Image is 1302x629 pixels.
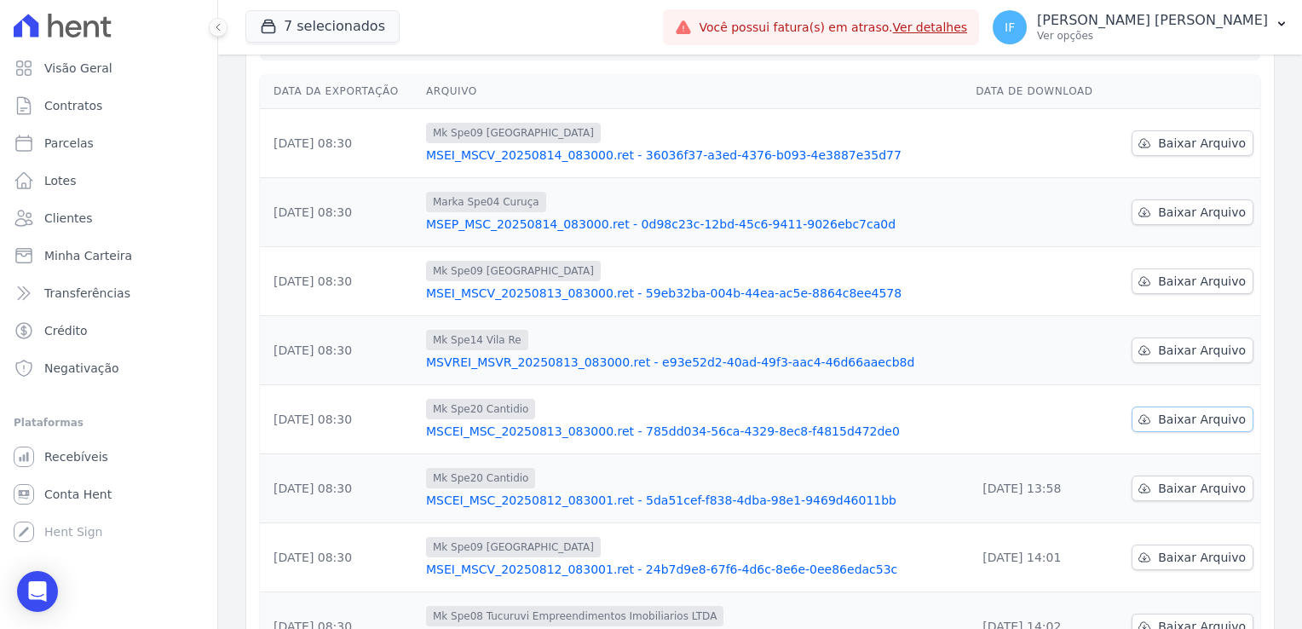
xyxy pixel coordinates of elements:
[1158,480,1246,497] span: Baixar Arquivo
[426,399,536,419] span: Mk Spe20 Cantidio
[969,74,1112,109] th: Data de Download
[1158,204,1246,221] span: Baixar Arquivo
[44,322,88,339] span: Crédito
[7,164,210,198] a: Lotes
[260,523,419,592] td: [DATE] 08:30
[426,561,962,578] a: MSEI_MSCV_20250812_083001.ret - 24b7d9e8-67f6-4d6c-8e6e-0ee86edac53c
[260,109,419,178] td: [DATE] 08:30
[44,285,130,302] span: Transferências
[979,3,1302,51] button: IF [PERSON_NAME] [PERSON_NAME] Ver opções
[1132,268,1253,294] a: Baixar Arquivo
[7,314,210,348] a: Crédito
[44,360,119,377] span: Negativação
[7,239,210,273] a: Minha Carteira
[1158,273,1246,290] span: Baixar Arquivo
[426,423,962,440] a: MSCEI_MSC_20250813_083000.ret - 785dd034-56ca-4329-8ec8-f4815d472de0
[426,147,962,164] a: MSEI_MSCV_20250814_083000.ret - 36036f37-a3ed-4376-b093-4e3887e35d77
[1037,12,1268,29] p: [PERSON_NAME] [PERSON_NAME]
[7,351,210,385] a: Negativação
[17,571,58,612] div: Open Intercom Messenger
[260,178,419,247] td: [DATE] 08:30
[44,97,102,114] span: Contratos
[426,216,962,233] a: MSEP_MSC_20250814_083000.ret - 0d98c23c-12bd-45c6-9411-9026ebc7ca0d
[7,477,210,511] a: Conta Hent
[426,123,601,143] span: Mk Spe09 [GEOGRAPHIC_DATA]
[1132,199,1253,225] a: Baixar Arquivo
[426,537,601,557] span: Mk Spe09 [GEOGRAPHIC_DATA]
[44,486,112,503] span: Conta Hent
[969,523,1112,592] td: [DATE] 14:01
[7,440,210,474] a: Recebíveis
[7,89,210,123] a: Contratos
[260,74,419,109] th: Data da Exportação
[1158,549,1246,566] span: Baixar Arquivo
[426,492,962,509] a: MSCEI_MSC_20250812_083001.ret - 5da51cef-f838-4dba-98e1-9469d46011bb
[1132,338,1253,363] a: Baixar Arquivo
[419,74,969,109] th: Arquivo
[260,316,419,385] td: [DATE] 08:30
[260,454,419,523] td: [DATE] 08:30
[7,201,210,235] a: Clientes
[426,192,546,212] span: Marka Spe04 Curuça
[426,261,601,281] span: Mk Spe09 [GEOGRAPHIC_DATA]
[893,20,968,34] a: Ver detalhes
[1037,29,1268,43] p: Ver opções
[7,276,210,310] a: Transferências
[260,385,419,454] td: [DATE] 08:30
[1132,545,1253,570] a: Baixar Arquivo
[14,413,204,433] div: Plataformas
[426,330,528,350] span: Mk Spe14 Vila Re
[426,468,536,488] span: Mk Spe20 Cantidio
[260,247,419,316] td: [DATE] 08:30
[245,10,400,43] button: 7 selecionados
[699,19,967,37] span: Você possui fatura(s) em atraso.
[7,51,210,85] a: Visão Geral
[1132,407,1253,432] a: Baixar Arquivo
[426,285,962,302] a: MSEI_MSCV_20250813_083000.ret - 59eb32ba-004b-44ea-ac5e-8864c8ee4578
[1005,21,1015,33] span: IF
[7,126,210,160] a: Parcelas
[969,454,1112,523] td: [DATE] 13:58
[44,135,94,152] span: Parcelas
[426,606,723,626] span: Mk Spe08 Tucuruvi Empreendimentos Imobiliarios LTDA
[44,60,112,77] span: Visão Geral
[44,172,77,189] span: Lotes
[44,247,132,264] span: Minha Carteira
[44,448,108,465] span: Recebíveis
[1158,135,1246,152] span: Baixar Arquivo
[44,210,92,227] span: Clientes
[1158,411,1246,428] span: Baixar Arquivo
[1132,130,1253,156] a: Baixar Arquivo
[1132,476,1253,501] a: Baixar Arquivo
[1158,342,1246,359] span: Baixar Arquivo
[426,354,962,371] a: MSVREI_MSVR_20250813_083000.ret - e93e52d2-40ad-49f3-aac4-46d66aaecb8d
